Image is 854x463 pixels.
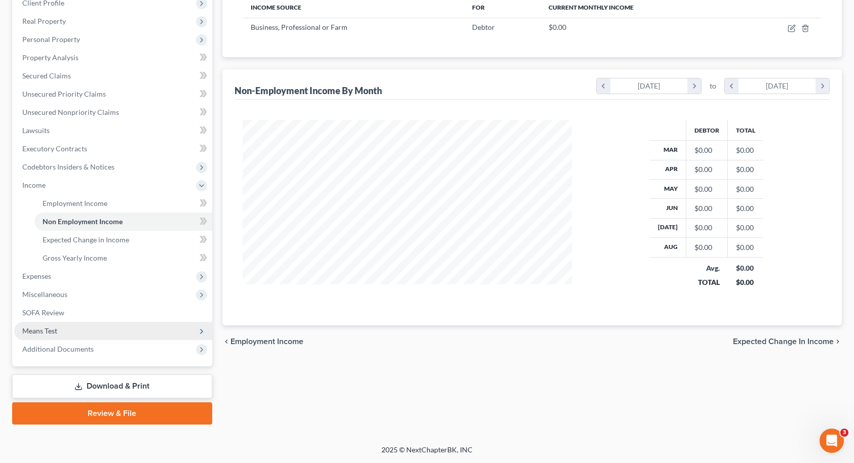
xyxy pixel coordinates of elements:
th: Apr [650,160,686,179]
a: Secured Claims [14,67,212,85]
a: Property Analysis [14,49,212,67]
td: $0.00 [728,218,764,237]
i: chevron_right [816,78,829,94]
span: Additional Documents [22,345,94,353]
a: Executory Contracts [14,140,212,158]
a: Lawsuits [14,121,212,140]
i: chevron_right [687,78,701,94]
a: Gross Yearly Income [34,249,212,267]
span: Expenses [22,272,51,280]
div: 2025 © NextChapterBK, INC [138,445,716,463]
span: Means Test [22,326,57,335]
a: SOFA Review [14,304,212,322]
span: to [710,81,716,91]
th: Total [728,120,764,140]
td: $0.00 [728,141,764,160]
a: Download & Print [12,374,212,398]
th: [DATE] [650,218,686,237]
a: Review & File [12,402,212,425]
div: $0.00 [694,145,719,155]
span: Real Property [22,17,66,25]
div: $0.00 [694,184,719,194]
div: $0.00 [694,203,719,214]
i: chevron_left [597,78,610,94]
a: Expected Change in Income [34,231,212,249]
div: $0.00 [694,223,719,233]
th: Debtor [686,120,728,140]
span: Business, Professional or Farm [251,23,347,31]
td: $0.00 [728,179,764,198]
span: Miscellaneous [22,290,67,299]
span: Non Employment Income [43,217,123,226]
iframe: Intercom live chat [820,429,844,453]
td: $0.00 [728,160,764,179]
th: May [650,179,686,198]
td: $0.00 [728,238,764,257]
th: Jun [650,199,686,218]
div: Avg. [694,263,720,273]
i: chevron_left [222,338,230,346]
button: Expected Change in Income chevron_right [733,338,842,346]
span: Executory Contracts [22,144,87,153]
div: Non-Employment Income By Month [235,85,382,97]
span: Codebtors Insiders & Notices [22,162,114,171]
span: Secured Claims [22,71,71,80]
span: Income [22,181,46,189]
a: Unsecured Priority Claims [14,85,212,103]
span: Employment Income [43,199,107,207]
th: Aug [650,238,686,257]
div: $0.00 [694,164,719,175]
span: Debtor [472,23,495,31]
span: For [472,4,485,11]
span: SOFA Review [22,308,64,317]
span: 3 [840,429,848,437]
div: [DATE] [739,78,816,94]
div: $0.00 [736,263,756,273]
div: $0.00 [694,242,719,252]
i: chevron_left [725,78,739,94]
span: Personal Property [22,35,80,44]
i: chevron_right [834,338,842,346]
span: Expected Change in Income [43,235,129,244]
a: Non Employment Income [34,213,212,231]
div: [DATE] [610,78,688,94]
a: Employment Income [34,194,212,213]
td: $0.00 [728,199,764,218]
span: Employment Income [230,338,303,346]
span: Expected Change in Income [733,338,834,346]
div: $0.00 [736,277,756,287]
span: Lawsuits [22,126,50,135]
span: Property Analysis [22,53,79,62]
span: Gross Yearly Income [43,254,107,262]
span: $0.00 [549,23,566,31]
span: Unsecured Nonpriority Claims [22,108,119,116]
div: TOTAL [694,277,720,287]
span: Income Source [251,4,301,11]
span: Unsecured Priority Claims [22,90,106,98]
th: Mar [650,141,686,160]
button: chevron_left Employment Income [222,338,303,346]
span: Current Monthly Income [549,4,634,11]
a: Unsecured Nonpriority Claims [14,103,212,121]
